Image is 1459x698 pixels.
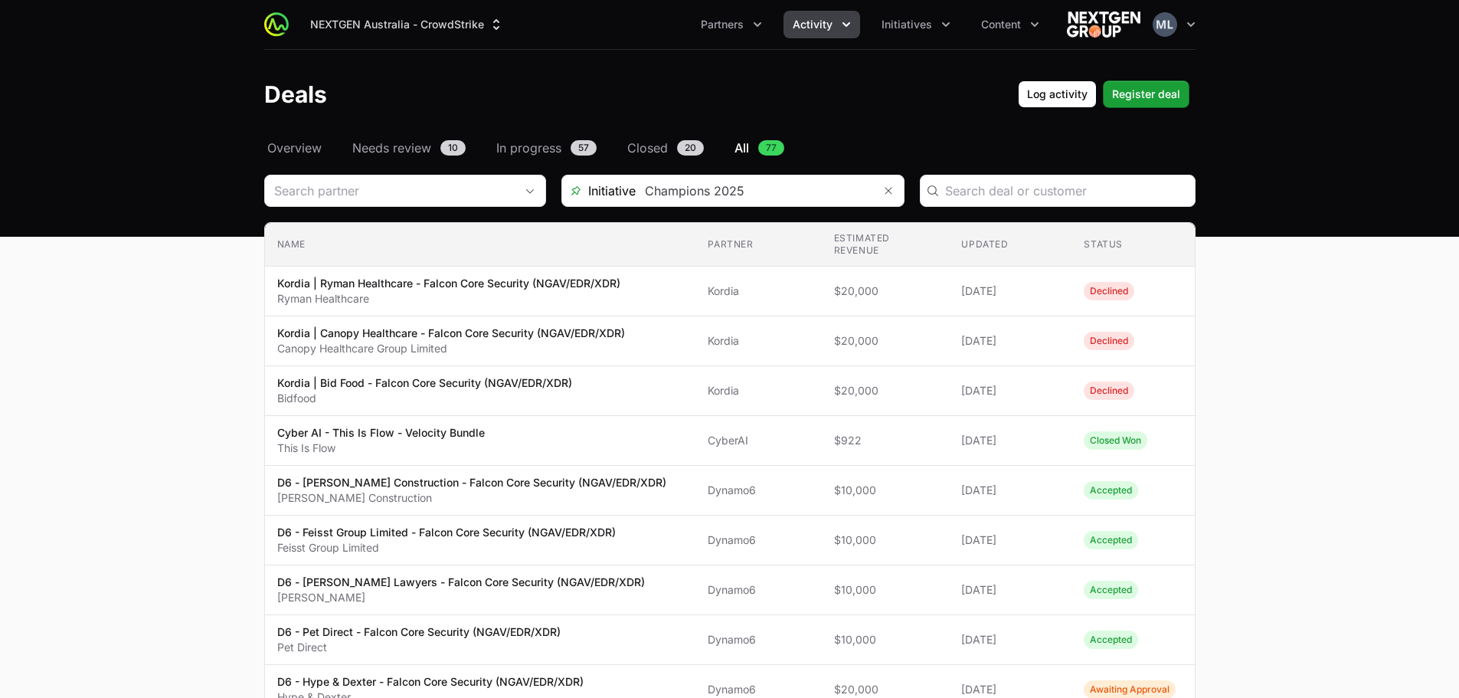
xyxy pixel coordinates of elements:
[264,80,327,108] h1: Deals
[731,139,787,157] a: All77
[708,632,809,647] span: Dynamo6
[571,140,597,156] span: 57
[277,375,572,391] p: Kordia | Bid Food - Falcon Core Security (NGAV/EDR/XDR)
[636,175,873,206] input: Search initiatives
[834,283,937,299] span: $20,000
[677,140,704,156] span: 20
[264,139,1196,157] nav: Deals navigation
[834,632,937,647] span: $10,000
[267,139,322,157] span: Overview
[515,175,545,206] div: Open
[277,575,645,590] p: D6 - [PERSON_NAME] Lawyers - Falcon Core Security (NGAV/EDR/XDR)
[695,223,821,267] th: Partner
[277,276,620,291] p: Kordia | Ryman Healthcare - Falcon Core Security (NGAV/EDR/XDR)
[822,223,950,267] th: Estimated revenue
[1067,9,1140,40] img: NEXTGEN Australia
[708,533,809,548] span: Dynamo6
[1027,85,1088,103] span: Log activity
[277,425,485,441] p: Cyber AI - This Is Flow - Velocity Bundle
[301,11,513,38] button: NEXTGEN Australia - CrowdStrike
[349,139,469,157] a: Needs review10
[872,11,960,38] div: Initiatives menu
[1112,85,1180,103] span: Register deal
[562,182,636,200] span: Initiative
[493,139,600,157] a: In progress57
[834,333,937,349] span: $20,000
[1018,80,1097,108] button: Log activity
[834,582,937,598] span: $10,000
[793,17,833,32] span: Activity
[783,11,860,38] button: Activity
[440,140,466,156] span: 10
[624,139,707,157] a: Closed20
[496,139,561,157] span: In progress
[834,433,937,448] span: $922
[277,391,572,406] p: Bidfood
[277,525,616,540] p: D6 - Feisst Group Limited - Falcon Core Security (NGAV/EDR/XDR)
[277,674,584,690] p: D6 - Hype & Dexter - Falcon Core Security (NGAV/EDR/XDR)
[708,283,809,299] span: Kordia
[961,483,1059,498] span: [DATE]
[1103,80,1189,108] button: Register deal
[277,490,666,506] p: [PERSON_NAME] Construction
[692,11,771,38] div: Partners menu
[873,175,904,206] button: Remove
[834,682,937,697] span: $20,000
[708,333,809,349] span: Kordia
[701,17,744,32] span: Partners
[692,11,771,38] button: Partners
[708,682,809,697] span: Dynamo6
[277,540,616,555] p: Feisst Group Limited
[301,11,513,38] div: Supplier switch menu
[961,333,1059,349] span: [DATE]
[961,433,1059,448] span: [DATE]
[627,139,668,157] span: Closed
[708,582,809,598] span: Dynamo6
[277,326,625,341] p: Kordia | Canopy Healthcare - Falcon Core Security (NGAV/EDR/XDR)
[708,483,809,498] span: Dynamo6
[972,11,1048,38] button: Content
[277,590,645,605] p: [PERSON_NAME]
[277,291,620,306] p: Ryman Healthcare
[264,12,289,37] img: ActivitySource
[961,632,1059,647] span: [DATE]
[277,441,485,456] p: This Is Flow
[1071,223,1194,267] th: Status
[834,383,937,398] span: $20,000
[834,533,937,548] span: $10,000
[945,182,1186,200] input: Search deal or customer
[277,341,625,356] p: Canopy Healthcare Group Limited
[961,283,1059,299] span: [DATE]
[783,11,860,38] div: Activity menu
[265,175,515,206] input: Search partner
[961,682,1059,697] span: [DATE]
[949,223,1071,267] th: Updated
[758,140,784,156] span: 77
[708,433,809,448] span: CyberAI
[961,533,1059,548] span: [DATE]
[872,11,960,38] button: Initiatives
[882,17,932,32] span: Initiatives
[1153,12,1177,37] img: Mustafa Larki
[734,139,749,157] span: All
[289,11,1048,38] div: Main navigation
[834,483,937,498] span: $10,000
[352,139,431,157] span: Needs review
[1018,80,1189,108] div: Primary actions
[277,475,666,490] p: D6 - [PERSON_NAME] Construction - Falcon Core Security (NGAV/EDR/XDR)
[265,223,696,267] th: Name
[264,139,325,157] a: Overview
[972,11,1048,38] div: Content menu
[277,640,561,655] p: Pet Direct
[277,624,561,640] p: D6 - Pet Direct - Falcon Core Security (NGAV/EDR/XDR)
[961,582,1059,598] span: [DATE]
[961,383,1059,398] span: [DATE]
[981,17,1021,32] span: Content
[708,383,809,398] span: Kordia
